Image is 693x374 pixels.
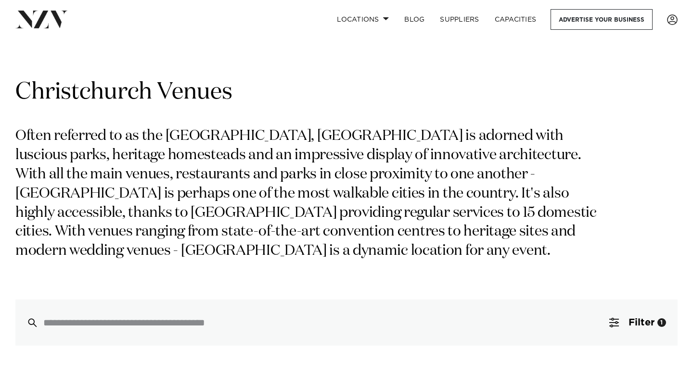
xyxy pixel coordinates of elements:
div: 1 [657,318,666,327]
button: Filter1 [598,299,678,346]
a: Capacities [487,9,544,30]
img: nzv-logo.png [15,11,68,28]
a: BLOG [397,9,432,30]
p: Often referred to as the [GEOGRAPHIC_DATA], [GEOGRAPHIC_DATA] is adorned with luscious parks, her... [15,127,610,261]
a: Advertise your business [551,9,653,30]
h1: Christchurch Venues [15,77,678,108]
a: SUPPLIERS [432,9,487,30]
a: Locations [329,9,397,30]
span: Filter [629,318,654,327]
